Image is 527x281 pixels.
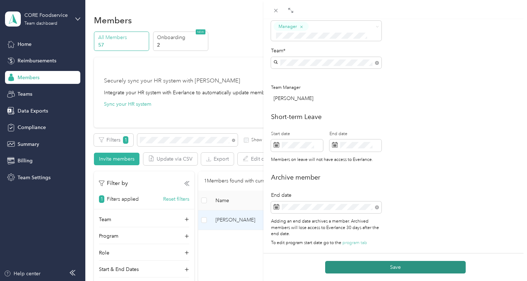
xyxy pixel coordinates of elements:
label: Start date [271,131,323,137]
button: Manager [274,22,309,31]
div: End date [271,191,381,199]
p: To edit program start date go to the [271,240,381,246]
div: Adding an end date archives a member. Archived members will lose access to Everlance 30 days afte... [271,218,381,246]
h2: Short-term Leave [271,112,519,122]
h2: Archive member [271,173,519,182]
span: Team Manager [271,85,300,90]
div: [PERSON_NAME] [274,95,381,102]
span: Manager [279,23,297,30]
span: program tab [342,240,367,246]
button: Save [325,261,466,273]
iframe: Everlance-gr Chat Button Frame [487,241,527,281]
div: Members on leave will not have access to Everlance. [271,157,391,163]
label: End date [329,131,381,137]
div: Team* [271,47,381,54]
